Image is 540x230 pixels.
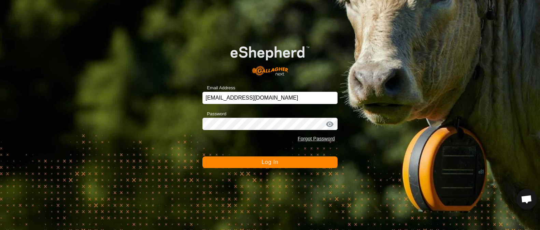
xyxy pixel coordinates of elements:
[261,159,278,165] span: Log In
[202,92,338,104] input: Email Address
[516,189,537,209] a: Open chat
[298,136,335,141] a: Forgot Password
[202,156,338,168] button: Log In
[216,35,324,81] img: E-shepherd Logo
[202,111,226,117] label: Password
[202,85,235,91] label: Email Address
